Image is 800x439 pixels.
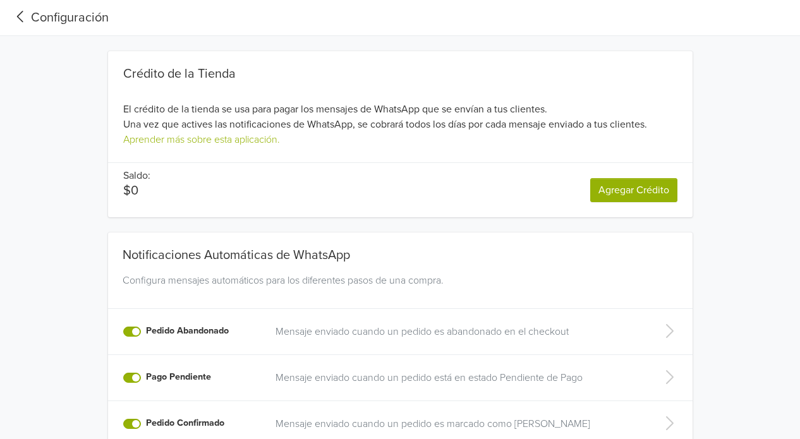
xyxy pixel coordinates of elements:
p: Saldo: [123,168,150,183]
label: Pago Pendiente [146,370,211,384]
a: Mensaje enviado cuando un pedido es abandonado en el checkout [276,324,638,339]
a: Agregar Crédito [590,178,677,202]
p: $0 [123,183,150,198]
a: Aprender más sobre esta aplicación. [123,133,280,146]
a: Mensaje enviado cuando un pedido es marcado como [PERSON_NAME] [276,416,638,431]
div: Configura mensajes automáticos para los diferentes pasos de una compra. [118,273,683,303]
a: Configuración [10,8,109,27]
label: Pedido Confirmado [146,416,224,430]
div: Notificaciones Automáticas de WhatsApp [118,232,683,268]
div: El crédito de la tienda se usa para pagar los mensajes de WhatsApp que se envían a tus clientes. ... [108,66,693,147]
div: Crédito de la Tienda [123,66,677,81]
a: Mensaje enviado cuando un pedido está en estado Pendiente de Pago [276,370,638,385]
label: Pedido Abandonado [146,324,229,338]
